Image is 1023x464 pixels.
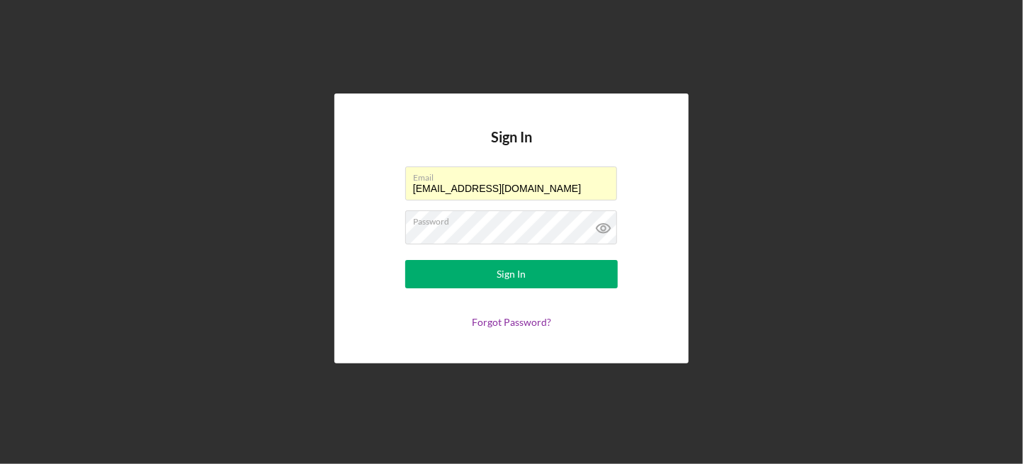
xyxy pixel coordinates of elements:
div: Sign In [497,260,526,288]
a: Forgot Password? [472,316,551,328]
button: Sign In [405,260,618,288]
label: Email [413,167,617,183]
h4: Sign In [491,129,532,166]
label: Password [413,211,617,227]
